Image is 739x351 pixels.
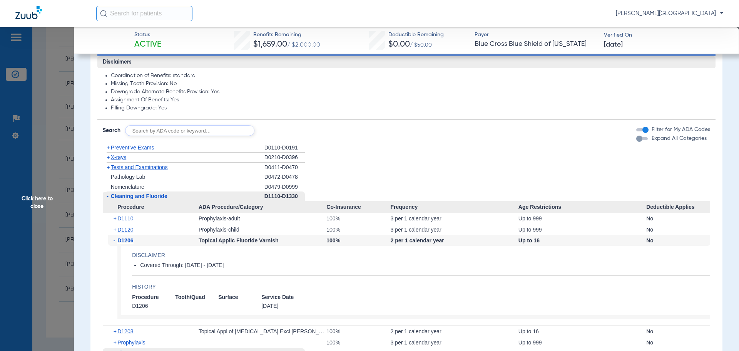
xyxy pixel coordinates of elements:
[117,339,145,346] span: Prophylaxis
[518,224,646,235] div: Up to 999
[107,144,110,151] span: +
[125,125,254,136] input: Search by ADA code or keyword…
[100,10,107,17] img: Search Icon
[96,6,192,21] input: Search for patients
[518,201,646,213] span: Age Restrictions
[264,143,305,153] div: D0110-D0191
[111,184,144,190] span: Nomenclature
[111,193,167,199] span: Cleaning and Fluoride
[114,337,118,348] span: +
[646,201,710,213] span: Deductible Applies
[326,201,390,213] span: Co-Insurance
[264,172,305,182] div: D0472-D0478
[390,224,518,235] div: 3 per 1 calendar year
[199,201,326,213] span: ADA Procedure/Category
[518,213,646,224] div: Up to 999
[111,164,168,170] span: Tests and Examinations
[616,10,724,17] span: [PERSON_NAME][GEOGRAPHIC_DATA]
[111,174,145,180] span: Pathology Lab
[132,251,710,259] h4: Disclaimer
[199,224,326,235] div: Prophylaxis-child
[199,213,326,224] div: Prophylaxis-adult
[410,42,432,48] span: / $50.00
[132,283,710,291] h4: History
[287,42,320,48] span: / $2,000.00
[264,182,305,192] div: D0479-D0999
[390,337,518,348] div: 3 per 1 calendar year
[388,31,444,39] span: Deductible Remaining
[652,136,707,141] span: Expand All Categories
[390,213,518,224] div: 3 per 1 calendar year
[114,235,118,246] span: -
[199,326,326,337] div: Topical Appl of [MEDICAL_DATA] Excl [PERSON_NAME]
[140,262,710,269] li: Covered Through: [DATE] - [DATE]
[114,224,118,235] span: +
[261,302,304,310] span: [DATE]
[264,191,305,201] div: D1110-D1330
[103,201,199,213] span: Procedure
[134,39,161,50] span: Active
[107,193,109,199] span: -
[111,154,126,160] span: X-rays
[518,337,646,348] div: Up to 999
[117,215,133,222] span: D1110
[326,213,390,224] div: 100%
[111,81,711,87] li: Missing Tooth Provision: No
[253,31,320,39] span: Benefits Remaining
[97,56,716,69] h3: Disclaimers
[132,294,175,301] span: Procedure
[326,337,390,348] div: 100%
[111,105,711,112] li: Filling Downgrade: Yes
[107,154,110,160] span: +
[264,153,305,163] div: D0210-D0396
[604,40,623,50] span: [DATE]
[107,164,110,170] span: +
[114,213,118,224] span: +
[388,40,410,49] span: $0.00
[117,237,133,244] span: D1206
[103,127,120,134] span: Search
[326,224,390,235] div: 100%
[117,227,133,233] span: D1120
[650,126,710,134] label: Filter for My ADA Codes
[114,326,118,337] span: +
[218,294,261,301] span: Surface
[117,328,133,334] span: D1208
[518,235,646,246] div: Up to 16
[390,201,518,213] span: Frequency
[646,224,710,235] div: No
[253,40,287,49] span: $1,659.00
[646,235,710,246] div: No
[646,337,710,348] div: No
[111,97,711,104] li: Assignment Of Benefits: Yes
[326,326,390,337] div: 100%
[518,326,646,337] div: Up to 16
[15,6,42,19] img: Zuub Logo
[111,144,154,151] span: Preventive Exams
[199,235,326,246] div: Topical Applic Fluoride Varnish
[390,235,518,246] div: 2 per 1 calendar year
[475,39,597,49] span: Blue Cross Blue Shield of [US_STATE]
[646,326,710,337] div: No
[390,326,518,337] div: 2 per 1 calendar year
[646,213,710,224] div: No
[132,302,175,310] span: D1206
[604,31,727,39] span: Verified On
[326,235,390,246] div: 100%
[134,31,161,39] span: Status
[475,31,597,39] span: Payer
[111,89,711,96] li: Downgrade Alternate Benefits Provision: Yes
[261,294,304,301] span: Service Date
[264,163,305,173] div: D0411-D0470
[175,294,218,301] span: Tooth/Quad
[111,72,711,79] li: Coordination of Benefits: standard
